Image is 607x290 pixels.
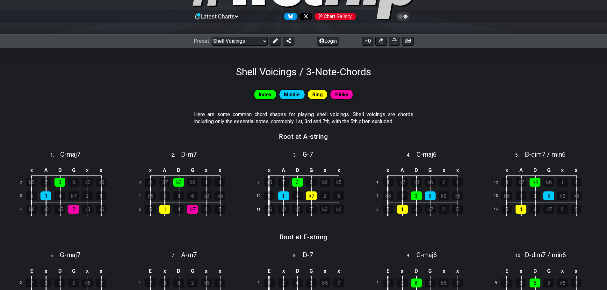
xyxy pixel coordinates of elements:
[333,191,344,200] div: 5
[516,205,526,214] div: 1
[332,266,345,276] td: x
[276,165,291,176] td: A
[333,205,344,214] div: ♭6
[16,189,32,203] td: 3
[407,252,416,259] span: 9 .
[293,152,303,159] span: 3 .
[282,13,297,20] a: Follow #fretflip at Bluesky
[292,279,303,287] div: 6
[318,266,332,276] td: x
[425,178,436,187] div: ♭6
[284,90,300,99] span: Middle
[276,266,291,276] td: x
[145,205,156,214] div: 5
[173,191,184,200] div: 3
[278,279,289,287] div: 3
[214,279,225,287] div: 7
[312,13,356,20] a: #fretflip at Pinterest
[214,178,225,187] div: 4
[81,165,94,176] td: x
[96,191,106,200] div: 5
[515,152,525,159] span: 5 .
[135,175,150,189] td: 3
[264,205,275,214] div: ♭6
[16,203,32,216] td: 4
[213,266,227,276] td: x
[516,178,526,187] div: ♭7
[26,205,37,214] div: ♭6
[40,191,51,200] div: 1
[199,266,213,276] td: x
[452,191,463,200] div: ♭5
[530,279,540,287] div: 6
[372,175,388,189] td: 1
[293,252,303,259] span: 8 .
[212,37,268,46] select: Preset
[53,266,67,276] td: D
[381,165,395,176] td: x
[143,165,158,176] td: x
[26,178,37,187] div: ♭5
[213,165,227,176] td: x
[283,37,294,46] button: Share Preset
[201,191,212,200] div: ♭2
[516,191,526,200] div: 7
[317,37,339,46] button: Login
[145,191,156,200] div: ♭5
[491,276,507,290] td: 9
[159,178,170,187] div: ♭7
[425,205,436,214] div: ♭7
[68,205,79,214] div: 7
[40,178,51,187] div: 7
[318,165,332,176] td: x
[292,205,303,214] div: ♭5
[569,266,583,276] td: x
[181,151,197,158] span: D - m7
[159,191,170,200] div: 7
[407,152,416,159] span: 4 .
[423,165,437,176] td: G
[303,151,313,158] span: G - 7
[312,90,323,99] span: Ring
[236,66,371,78] h1: Shell Voicings / 3-Note-Chords
[214,191,225,200] div: ♭5
[333,178,344,187] div: ♭5
[201,205,212,214] div: 2
[425,191,436,200] div: 6
[254,189,269,203] td: 10
[542,165,556,176] td: G
[423,266,437,276] td: G
[172,165,186,176] td: D
[135,276,150,290] td: 4
[543,279,554,287] div: 2
[159,205,170,214] div: 1
[81,266,94,276] td: x
[571,279,582,287] div: 7
[54,178,65,187] div: 3
[24,165,39,176] td: x
[362,37,373,46] button: 0
[556,165,569,176] td: x
[557,279,568,287] div: ♭5
[278,178,289,187] div: 7
[173,178,184,187] div: ♭3
[82,178,93,187] div: ♭2
[452,178,463,187] div: 4
[383,178,394,187] div: 4
[254,175,269,189] td: 9
[491,189,507,203] td: 13
[528,266,542,276] td: D
[68,279,79,287] div: 2
[186,165,199,176] td: G
[315,13,356,20] div: Chart Gallery
[411,191,422,200] div: 3
[304,266,318,276] td: G
[68,191,79,200] div: ♭7
[437,266,451,276] td: x
[395,165,409,176] td: A
[375,37,387,46] button: Toggle Dexterity for all fretkits
[96,205,106,214] div: ♭6
[40,279,51,287] div: 3
[24,266,39,276] td: E
[397,205,408,214] div: 1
